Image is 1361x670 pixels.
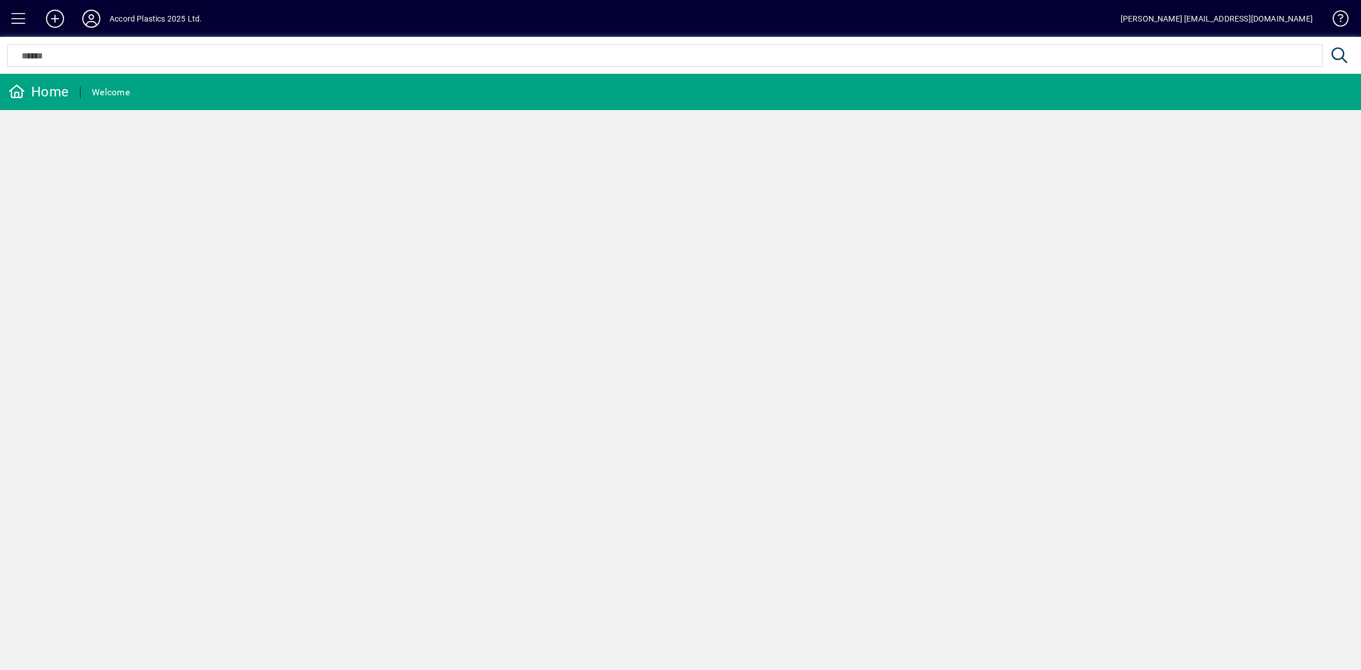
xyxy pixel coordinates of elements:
div: Home [9,83,69,101]
a: Knowledge Base [1324,2,1347,39]
div: Accord Plastics 2025 Ltd. [109,10,202,28]
div: [PERSON_NAME] [EMAIL_ADDRESS][DOMAIN_NAME] [1121,10,1313,28]
button: Add [37,9,73,29]
button: Profile [73,9,109,29]
div: Welcome [92,83,130,102]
